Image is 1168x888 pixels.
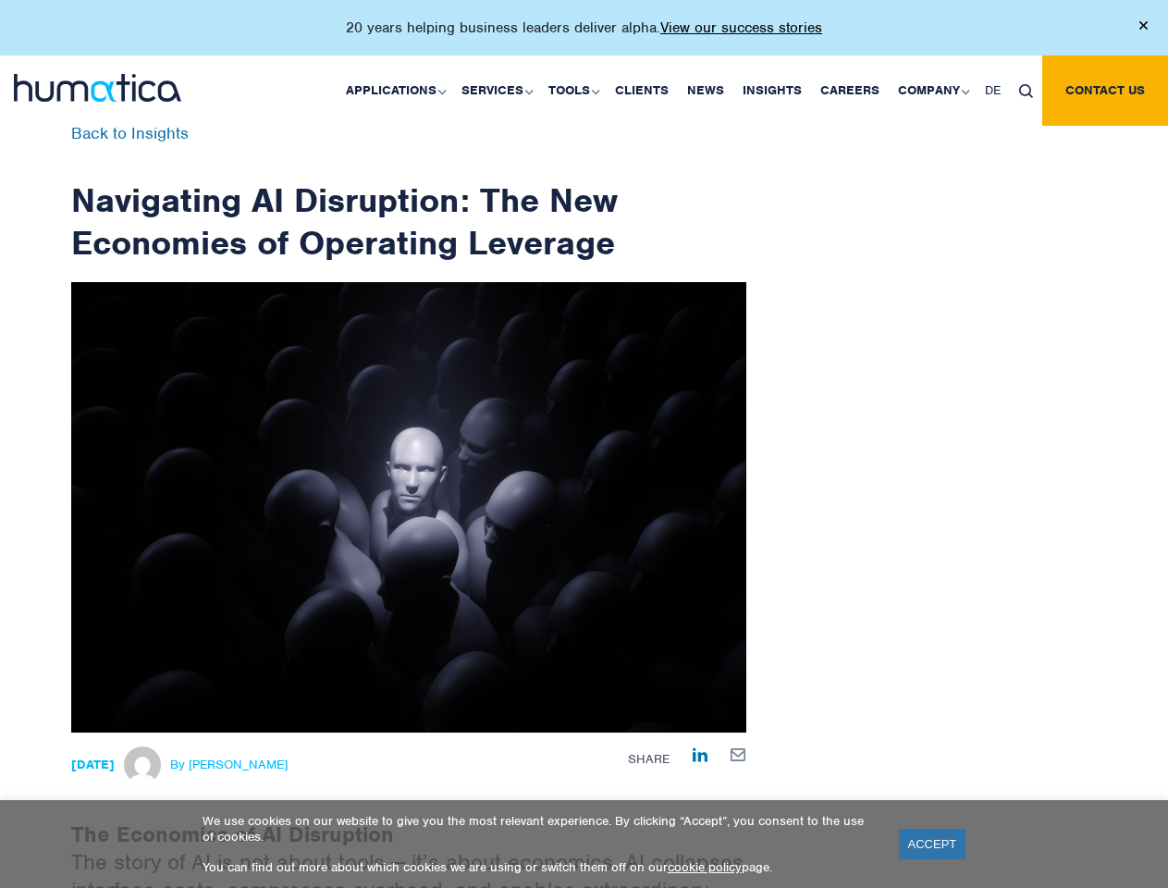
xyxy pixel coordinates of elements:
[346,18,822,37] p: 20 years helping business leaders deliver alpha.
[733,55,811,126] a: Insights
[203,859,876,875] p: You can find out more about which cookies we are using or switch them off on our page.
[731,746,746,761] a: Share by E-Mail
[889,55,976,126] a: Company
[1042,55,1168,126] a: Contact us
[71,282,746,733] img: ndetails
[1019,84,1033,98] img: search_icon
[71,123,189,143] a: Back to Insights
[660,18,822,37] a: View our success stories
[14,74,181,102] img: logo
[731,748,746,760] img: mailby
[976,55,1010,126] a: DE
[539,55,606,126] a: Tools
[337,55,452,126] a: Applications
[668,859,742,875] a: cookie policy
[71,126,746,264] h1: Navigating AI Disruption: The New Economies of Operating Leverage
[628,751,670,767] span: Share
[71,757,115,772] strong: [DATE]
[606,55,678,126] a: Clients
[124,746,161,783] img: Michael Hillington
[811,55,889,126] a: Careers
[693,747,707,762] img: Share on LinkedIn
[678,55,733,126] a: News
[899,829,966,859] a: ACCEPT
[203,813,876,845] p: We use cookies on our website to give you the most relevant experience. By clicking “Accept”, you...
[170,758,288,772] span: By [PERSON_NAME]
[693,746,707,762] a: Share on LinkedIn
[452,55,539,126] a: Services
[985,82,1001,98] span: DE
